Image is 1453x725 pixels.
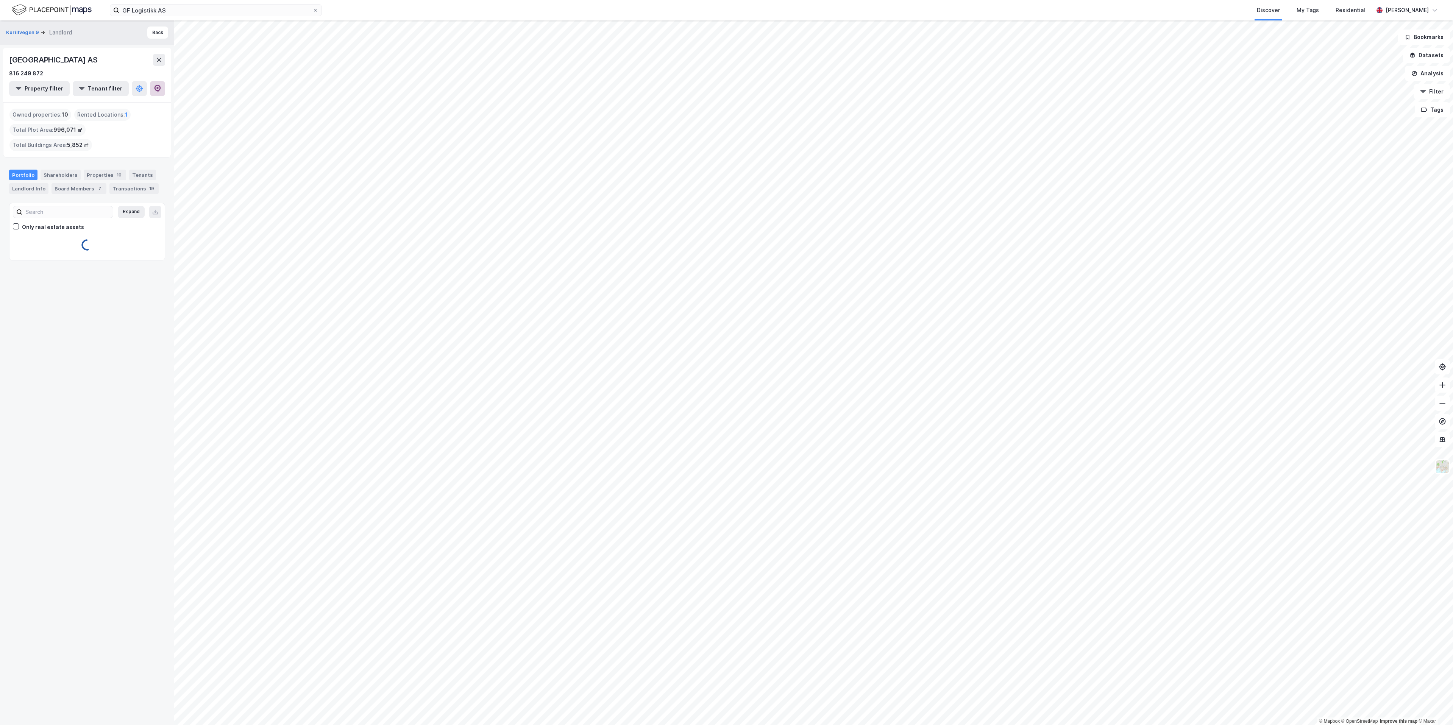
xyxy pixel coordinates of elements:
[1435,460,1450,474] img: Z
[9,109,71,121] div: Owned properties :
[109,183,159,194] div: Transactions
[49,28,72,37] div: Landlord
[52,183,106,194] div: Board Members
[148,185,156,192] div: 19
[147,27,168,39] button: Back
[73,81,129,96] button: Tenant filter
[1405,66,1450,81] button: Analysis
[1415,689,1453,725] iframe: Chat Widget
[118,206,145,218] button: Expand
[6,29,41,36] button: Kurillvegen 9
[1386,6,1429,15] div: [PERSON_NAME]
[9,54,99,66] div: [GEOGRAPHIC_DATA] AS
[1403,48,1450,63] button: Datasets
[74,109,131,121] div: Rented Locations :
[22,206,113,218] input: Search
[67,140,89,150] span: 5,852 ㎡
[115,171,123,179] div: 10
[1297,6,1319,15] div: My Tags
[9,139,92,151] div: Total Buildings Area :
[1341,719,1378,724] a: OpenStreetMap
[81,239,93,251] img: spinner.a6d8c91a73a9ac5275cf975e30b51cfb.svg
[41,170,81,180] div: Shareholders
[1380,719,1417,724] a: Improve this map
[96,185,103,192] div: 7
[9,69,43,78] div: 816 249 872
[9,124,86,136] div: Total Plot Area :
[125,110,128,119] span: 1
[9,81,70,96] button: Property filter
[9,183,48,194] div: Landlord Info
[1414,84,1450,99] button: Filter
[1415,102,1450,117] button: Tags
[129,170,156,180] div: Tenants
[119,5,312,16] input: Search by address, cadastre, landlords, tenants or people
[84,170,126,180] div: Properties
[22,223,84,232] div: Only real estate assets
[53,125,83,134] span: 996,071 ㎡
[9,170,37,180] div: Portfolio
[1319,719,1340,724] a: Mapbox
[1336,6,1365,15] div: Residential
[1257,6,1280,15] div: Discover
[1398,30,1450,45] button: Bookmarks
[62,110,68,119] span: 10
[12,3,92,17] img: logo.f888ab2527a4732fd821a326f86c7f29.svg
